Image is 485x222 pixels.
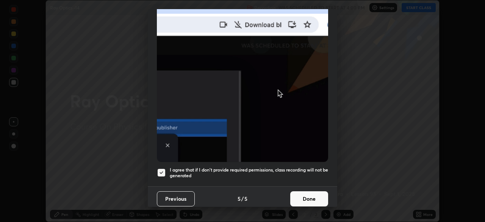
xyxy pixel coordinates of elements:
[244,195,247,203] h4: 5
[290,191,328,206] button: Done
[170,167,328,179] h5: I agree that if I don't provide required permissions, class recording will not be generated
[157,191,195,206] button: Previous
[238,195,241,203] h4: 5
[241,195,244,203] h4: /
